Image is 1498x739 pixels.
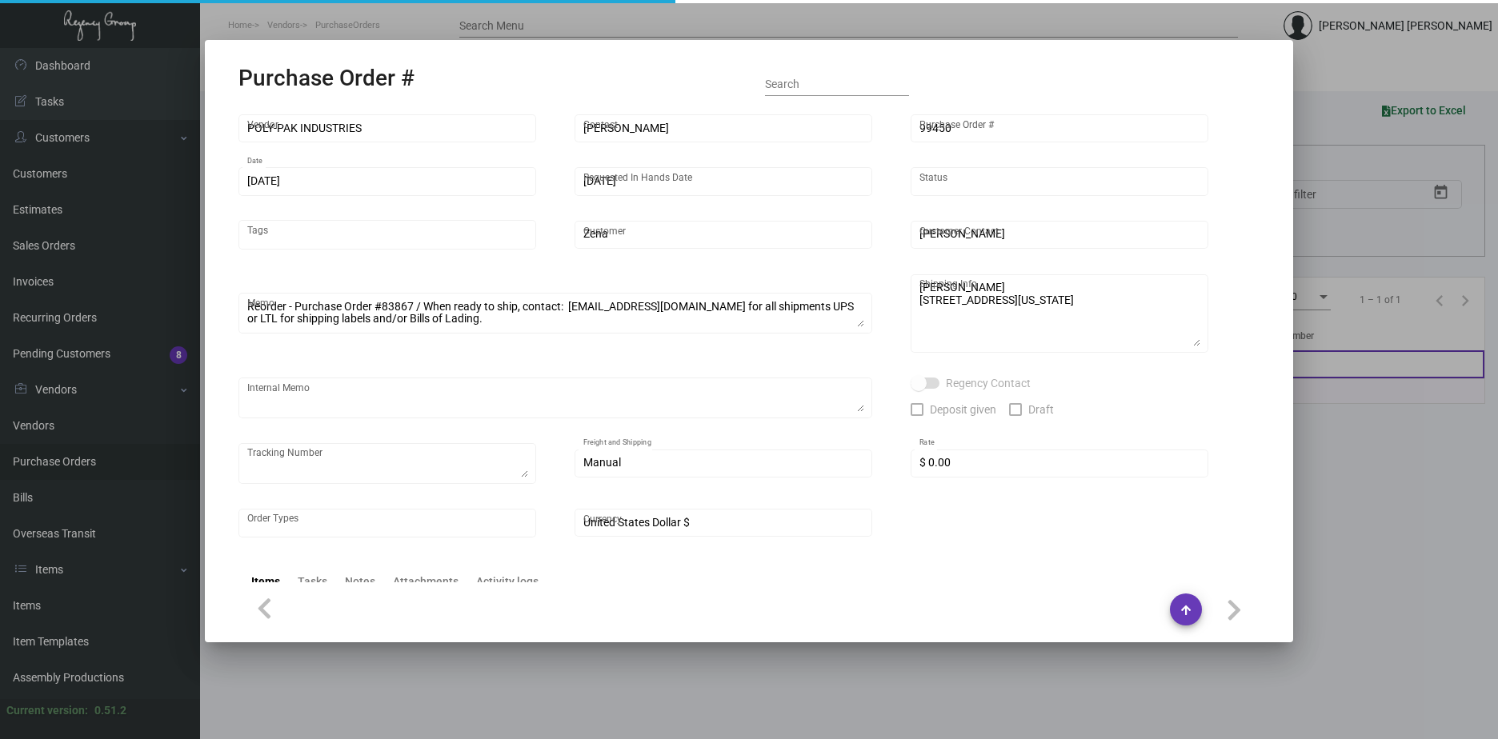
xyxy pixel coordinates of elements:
[946,373,1031,393] span: Regency Contact
[345,573,375,590] div: Notes
[583,456,621,469] span: Manual
[1028,400,1054,419] span: Draft
[94,702,126,719] div: 0.51.2
[393,573,459,590] div: Attachments
[6,702,88,719] div: Current version:
[930,400,996,419] span: Deposit given
[251,573,280,590] div: Items
[238,65,415,92] h2: Purchase Order #
[298,573,327,590] div: Tasks
[476,573,539,590] div: Activity logs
